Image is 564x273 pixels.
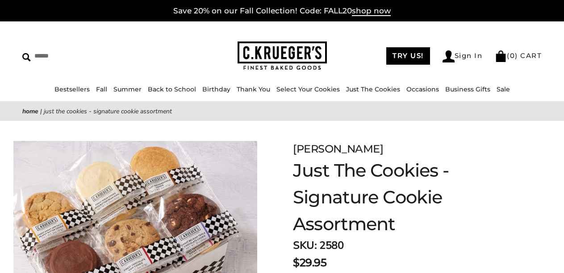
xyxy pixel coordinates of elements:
[44,107,172,116] span: Just The Cookies - Signature Cookie Assortment
[22,53,31,62] img: Search
[54,85,90,93] a: Bestsellers
[319,238,343,252] span: 2580
[22,107,38,116] a: Home
[293,255,326,271] span: $29.95
[238,41,327,70] img: C.KRUEGER'S
[352,6,391,16] span: shop now
[113,85,142,93] a: Summer
[445,85,490,93] a: Business Gifts
[293,157,519,237] h1: Just The Cookies - Signature Cookie Assortment
[293,141,519,157] div: [PERSON_NAME]
[293,238,317,252] strong: SKU:
[22,106,542,116] nav: breadcrumbs
[22,49,141,63] input: Search
[40,107,42,116] span: |
[276,85,340,93] a: Select Your Cookies
[443,50,483,62] a: Sign In
[406,85,439,93] a: Occasions
[173,6,391,16] a: Save 20% on our Fall Collection! Code: FALL20shop now
[346,85,400,93] a: Just The Cookies
[495,50,507,62] img: Bag
[443,50,455,62] img: Account
[495,51,542,60] a: (0) CART
[237,85,270,93] a: Thank You
[497,85,510,93] a: Sale
[96,85,107,93] a: Fall
[202,85,230,93] a: Birthday
[148,85,196,93] a: Back to School
[386,47,430,65] a: TRY US!
[510,51,515,60] span: 0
